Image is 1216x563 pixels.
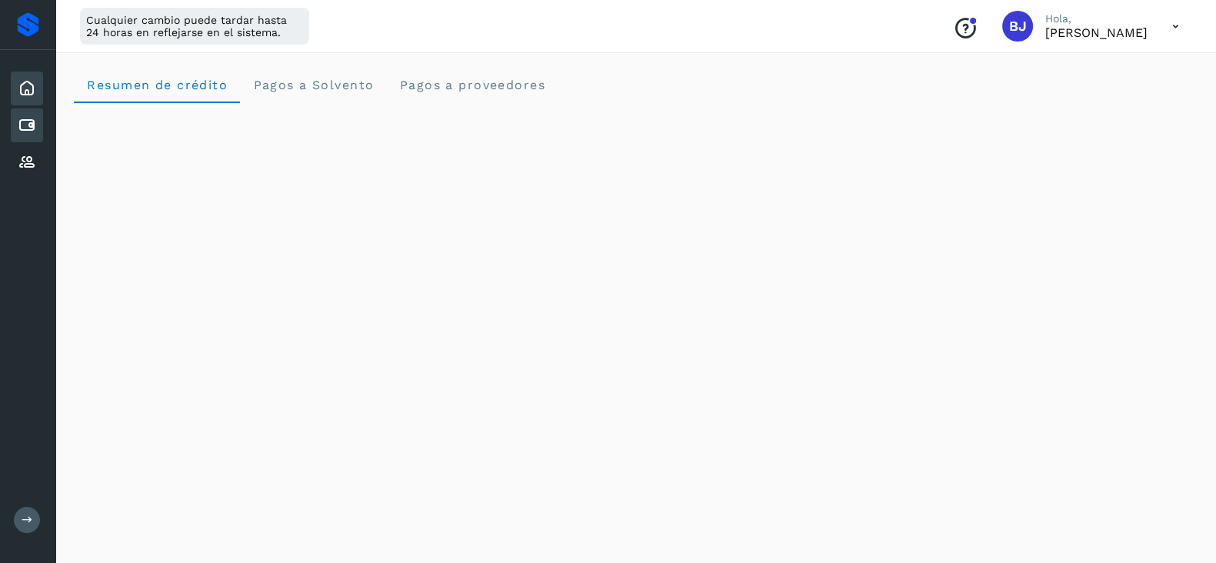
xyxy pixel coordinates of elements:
span: Resumen de crédito [86,78,228,92]
div: Cualquier cambio puede tardar hasta 24 horas en reflejarse en el sistema. [80,8,309,45]
p: Brayant Javier Rocha Martinez [1045,25,1148,40]
span: Pagos a Solvento [252,78,374,92]
div: Cuentas por pagar [11,108,43,142]
div: Proveedores [11,145,43,179]
p: Hola, [1045,12,1148,25]
div: Inicio [11,72,43,105]
span: Pagos a proveedores [398,78,545,92]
